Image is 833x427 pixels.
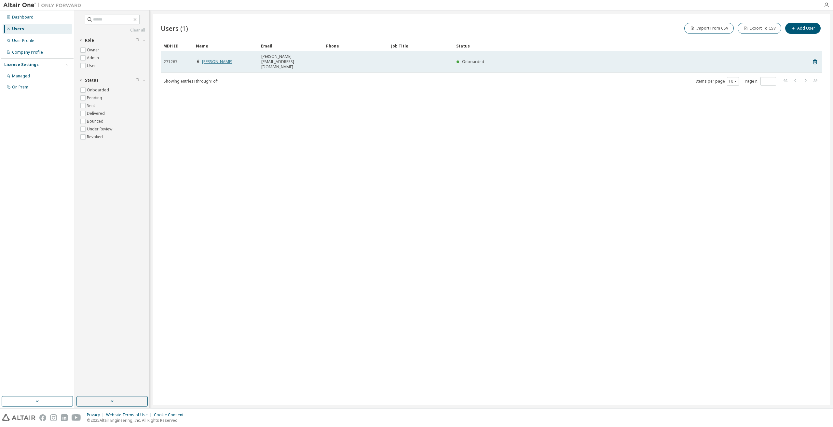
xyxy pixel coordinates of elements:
label: Admin [87,54,100,62]
div: Cookie Consent [154,412,187,418]
img: youtube.svg [72,414,81,421]
div: Dashboard [12,15,34,20]
div: Managed [12,73,30,79]
span: Onboarded [462,59,484,64]
label: Pending [87,94,103,102]
span: Showing entries 1 through 1 of 1 [164,78,219,84]
span: Status [85,78,99,83]
a: Clear all [79,28,145,33]
img: facebook.svg [39,414,46,421]
img: altair_logo.svg [2,414,35,421]
div: User Profile [12,38,34,43]
div: On Prem [12,85,28,90]
span: Users (1) [161,24,188,33]
label: Sent [87,102,96,110]
button: Status [79,73,145,87]
div: Website Terms of Use [106,412,154,418]
span: Items per page [696,77,739,86]
label: Revoked [87,133,104,141]
label: Delivered [87,110,106,117]
div: Company Profile [12,50,43,55]
label: Owner [87,46,101,54]
button: 10 [729,79,737,84]
span: Clear filter [135,38,139,43]
div: Name [196,41,256,51]
span: 271267 [164,59,177,64]
span: [PERSON_NAME][EMAIL_ADDRESS][DOMAIN_NAME] [261,54,321,70]
div: Status [456,41,788,51]
span: Page n. [745,77,776,86]
div: Job Title [391,41,451,51]
button: Export To CSV [738,23,781,34]
span: Clear filter [135,78,139,83]
div: License Settings [4,62,39,67]
div: Privacy [87,412,106,418]
button: Add User [785,23,821,34]
div: Phone [326,41,386,51]
label: User [87,62,97,70]
div: Users [12,26,24,32]
p: © 2025 Altair Engineering, Inc. All Rights Reserved. [87,418,187,423]
label: Onboarded [87,86,110,94]
button: Import From CSV [684,23,734,34]
label: Under Review [87,125,114,133]
span: Role [85,38,94,43]
div: Email [261,41,321,51]
img: Altair One [3,2,85,8]
a: [PERSON_NAME] [202,59,232,64]
button: Role [79,33,145,47]
label: Bounced [87,117,105,125]
div: MDH ID [163,41,191,51]
img: linkedin.svg [61,414,68,421]
img: instagram.svg [50,414,57,421]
